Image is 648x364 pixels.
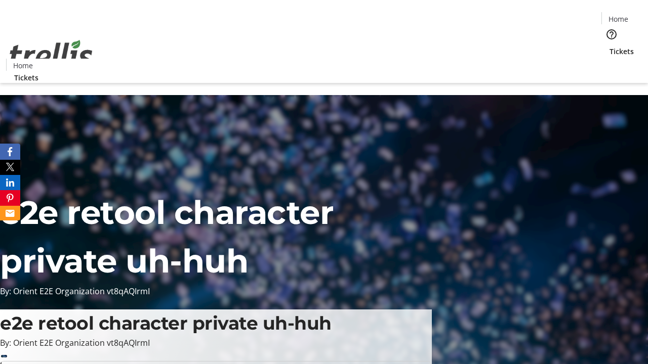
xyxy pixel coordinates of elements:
a: Tickets [6,72,47,83]
button: Cart [601,57,622,77]
a: Home [7,60,39,71]
span: Tickets [14,72,38,83]
span: Home [609,14,628,24]
a: Tickets [601,46,642,57]
button: Help [601,24,622,44]
img: Orient E2E Organization vt8qAQIrmI's Logo [6,29,96,79]
span: Tickets [610,46,634,57]
span: Home [13,60,33,71]
a: Home [602,14,634,24]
